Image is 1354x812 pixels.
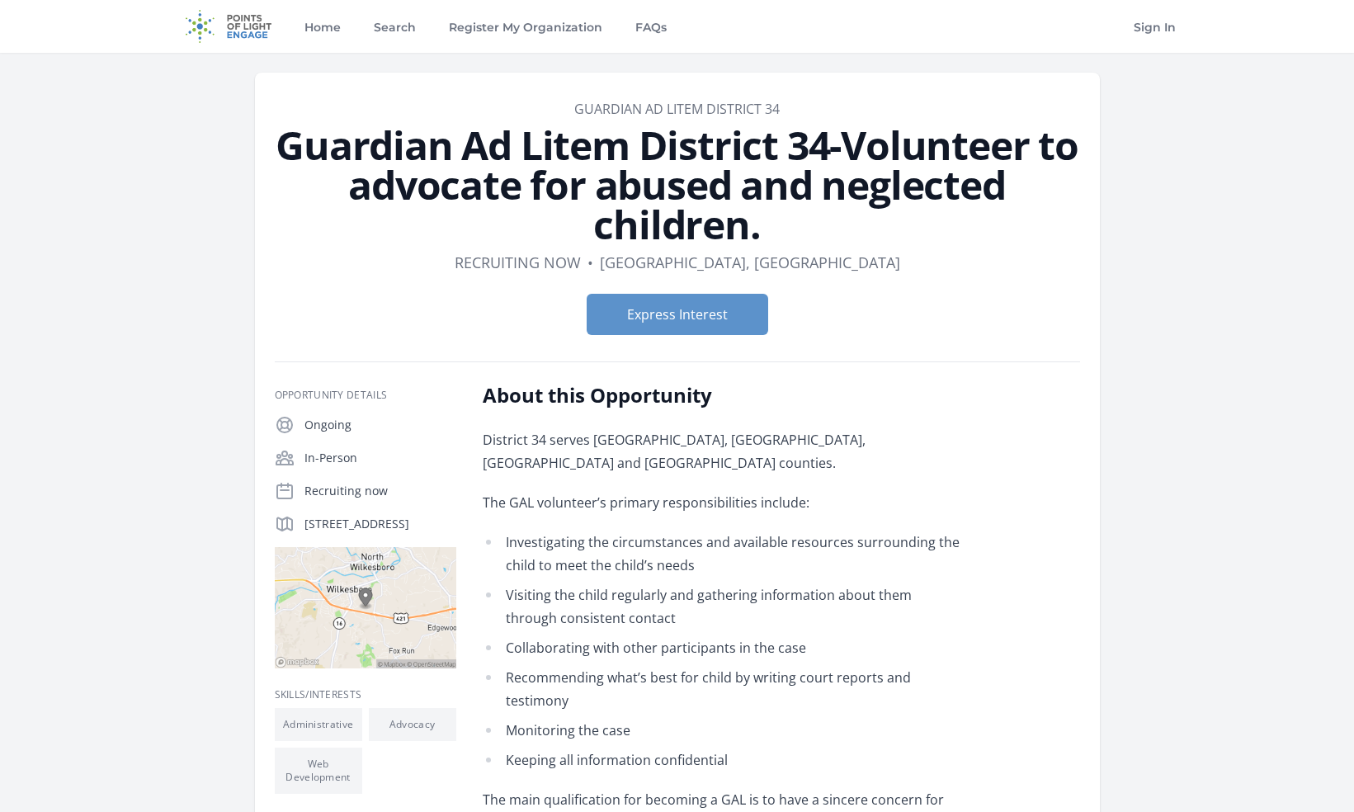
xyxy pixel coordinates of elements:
[483,428,965,474] p: District 34 serves [GEOGRAPHIC_DATA], [GEOGRAPHIC_DATA], [GEOGRAPHIC_DATA] and [GEOGRAPHIC_DATA] ...
[304,483,456,499] p: Recruiting now
[587,251,593,274] div: •
[574,100,780,118] a: Guardian Ad Litem District 34
[587,294,768,335] button: Express Interest
[483,382,965,408] h2: About this Opportunity
[304,417,456,433] p: Ongoing
[483,491,965,514] p: The GAL volunteer’s primary responsibilities include:
[483,636,965,659] li: Collaborating with other participants in the case
[600,251,900,274] dd: [GEOGRAPHIC_DATA], [GEOGRAPHIC_DATA]
[275,708,362,741] li: Administrative
[275,688,456,701] h3: Skills/Interests
[304,450,456,466] p: In-Person
[483,748,965,772] li: Keeping all information confidential
[275,389,456,402] h3: Opportunity Details
[369,708,456,741] li: Advocacy
[275,748,362,794] li: Web Development
[275,547,456,668] img: Map
[275,125,1080,244] h1: Guardian Ad Litem District 34-Volunteer to advocate for abused and neglected children.
[304,516,456,532] p: [STREET_ADDRESS]
[455,251,581,274] dd: Recruiting now
[483,719,965,742] li: Monitoring the case
[483,531,965,577] li: Investigating the circumstances and available resources surrounding the child to meet the child’s...
[483,666,965,712] li: Recommending what’s best for child by writing court reports and testimony
[483,583,965,630] li: Visiting the child regularly and gathering information about them through consistent contact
